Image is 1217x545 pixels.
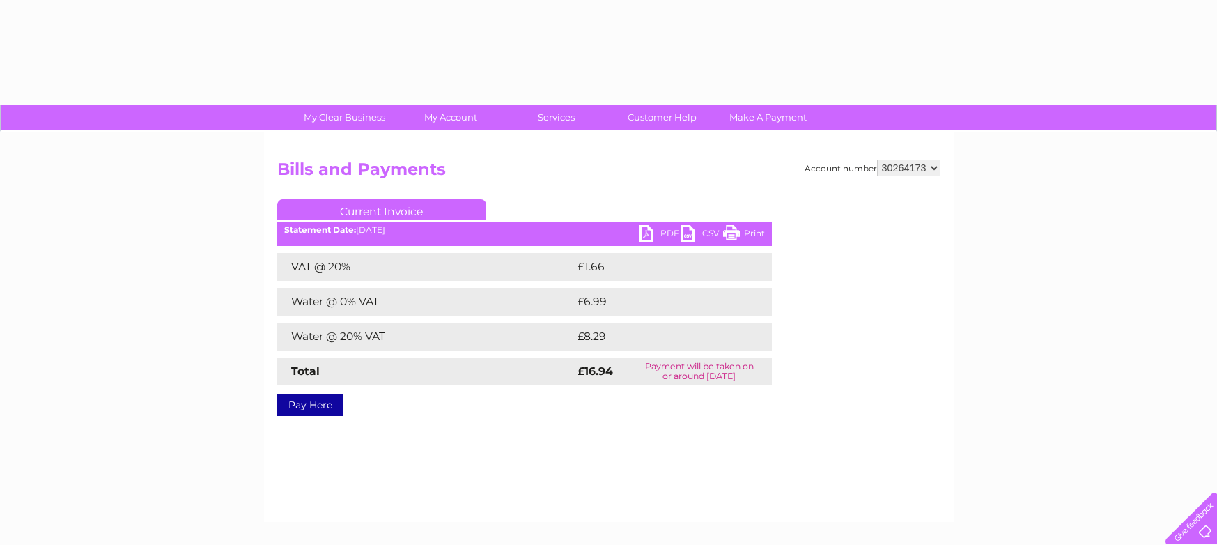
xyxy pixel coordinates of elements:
[574,253,738,281] td: £1.66
[574,288,740,316] td: £6.99
[277,160,940,186] h2: Bills and Payments
[499,105,614,130] a: Services
[605,105,720,130] a: Customer Help
[291,364,320,378] strong: Total
[627,358,772,385] td: Payment will be taken on or around [DATE]
[284,224,356,235] b: Statement Date:
[578,364,613,378] strong: £16.94
[277,288,574,316] td: Water @ 0% VAT
[723,225,765,245] a: Print
[277,323,574,351] td: Water @ 20% VAT
[277,253,574,281] td: VAT @ 20%
[277,199,486,220] a: Current Invoice
[277,225,772,235] div: [DATE]
[277,394,343,416] a: Pay Here
[287,105,402,130] a: My Clear Business
[639,225,681,245] a: PDF
[393,105,508,130] a: My Account
[574,323,739,351] td: £8.29
[681,225,723,245] a: CSV
[711,105,825,130] a: Make A Payment
[805,160,940,176] div: Account number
